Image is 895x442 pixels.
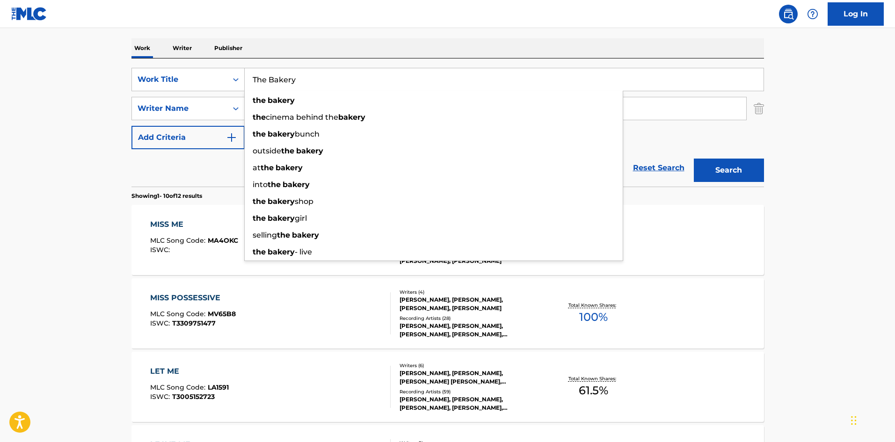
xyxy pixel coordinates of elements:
div: Writers ( 6 ) [400,362,541,369]
p: Publisher [211,38,245,58]
span: LA1591 [208,383,229,391]
span: at [253,163,261,172]
strong: bakery [268,214,295,223]
strong: bakery [292,231,319,239]
strong: bakery [283,180,310,189]
span: girl [295,214,307,223]
span: MLC Song Code : [150,383,208,391]
strong: the [268,180,281,189]
img: Delete Criterion [754,97,764,120]
strong: the [253,247,266,256]
p: Work [131,38,153,58]
strong: the [253,96,266,105]
strong: the [281,146,294,155]
span: T3005152723 [172,392,215,401]
iframe: Chat Widget [848,397,895,442]
span: 61.5 % [579,382,608,399]
span: ISWC : [150,392,172,401]
span: - live [295,247,312,256]
div: [PERSON_NAME], [PERSON_NAME], [PERSON_NAME] [PERSON_NAME], [PERSON_NAME], [PERSON_NAME] [PERSON_N... [400,369,541,386]
div: Recording Artists ( 28 ) [400,315,541,322]
div: MISS ME [150,219,238,230]
strong: the [277,231,290,239]
span: 100 % [579,309,608,326]
strong: the [261,163,274,172]
img: MLC Logo [11,7,47,21]
div: Help [803,5,822,23]
span: ISWC : [150,246,172,254]
span: cinema behind the [266,113,338,122]
span: outside [253,146,281,155]
span: bunch [295,130,320,138]
button: Search [694,159,764,182]
strong: bakery [268,96,295,105]
div: MISS POSSESSIVE [150,292,236,304]
span: MV65B8 [208,310,236,318]
div: [PERSON_NAME], [PERSON_NAME], [PERSON_NAME], [PERSON_NAME], [PERSON_NAME], [PERSON_NAME], [PERSON... [400,395,541,412]
form: Search Form [131,68,764,187]
div: Writers ( 4 ) [400,289,541,296]
span: MA4OKC [208,236,238,245]
p: Showing 1 - 10 of 12 results [131,192,202,200]
div: Writer Name [138,103,222,114]
strong: the [253,113,266,122]
div: Recording Artists ( 59 ) [400,388,541,395]
p: Total Known Shares: [568,302,618,309]
span: ISWC : [150,319,172,327]
strong: bakery [268,130,295,138]
a: MISS MEMLC Song Code:MA4OKCISWC:Writers (4)[PERSON_NAME], [PERSON_NAME], [PERSON_NAME] [PERSON_NA... [131,205,764,275]
span: T3309751477 [172,319,216,327]
strong: bakery [268,247,295,256]
div: [PERSON_NAME], [PERSON_NAME], [PERSON_NAME], [PERSON_NAME] [400,296,541,312]
a: LET MEMLC Song Code:LA1591ISWC:T3005152723Writers (6)[PERSON_NAME], [PERSON_NAME], [PERSON_NAME] ... [131,352,764,422]
span: shop [295,197,313,206]
span: MLC Song Code : [150,236,208,245]
strong: bakery [338,113,365,122]
p: Total Known Shares: [568,375,618,382]
strong: the [253,214,266,223]
strong: the [253,130,266,138]
div: [PERSON_NAME], [PERSON_NAME], [PERSON_NAME], [PERSON_NAME], [PERSON_NAME] [400,322,541,339]
div: Drag [851,406,857,435]
a: Log In [828,2,884,26]
span: MLC Song Code : [150,310,208,318]
strong: bakery [296,146,323,155]
strong: bakery [268,197,295,206]
img: search [783,8,794,20]
strong: the [253,197,266,206]
p: Writer [170,38,195,58]
a: MISS POSSESSIVEMLC Song Code:MV65B8ISWC:T3309751477Writers (4)[PERSON_NAME], [PERSON_NAME], [PERS... [131,278,764,348]
img: 9d2ae6d4665cec9f34b9.svg [226,132,237,143]
div: Work Title [138,74,222,85]
div: LET ME [150,366,229,377]
strong: bakery [276,163,303,172]
span: selling [253,231,277,239]
span: into [253,180,268,189]
a: Public Search [779,5,798,23]
img: help [807,8,818,20]
button: Add Criteria [131,126,245,149]
a: Reset Search [628,158,689,178]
